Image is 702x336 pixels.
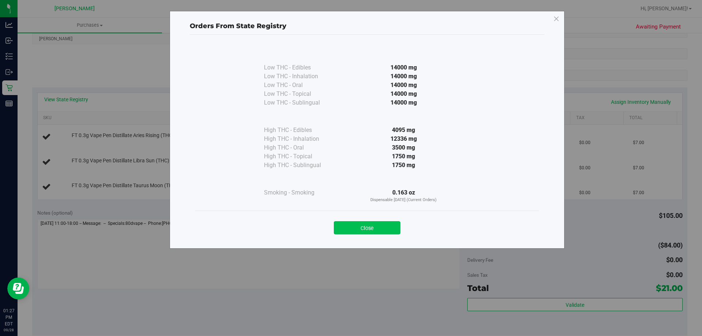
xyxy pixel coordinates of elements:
div: Smoking - Smoking [264,188,337,197]
div: 3500 mg [337,143,470,152]
span: Orders From State Registry [190,22,286,30]
div: High THC - Oral [264,143,337,152]
div: High THC - Topical [264,152,337,161]
div: 14000 mg [337,63,470,72]
div: 14000 mg [337,72,470,81]
p: Dispensable [DATE] (Current Orders) [337,197,470,203]
div: 14000 mg [337,81,470,90]
div: Low THC - Edibles [264,63,337,72]
div: High THC - Inhalation [264,135,337,143]
div: Low THC - Oral [264,81,337,90]
div: Low THC - Topical [264,90,337,98]
div: 12336 mg [337,135,470,143]
div: Low THC - Inhalation [264,72,337,81]
div: 1750 mg [337,161,470,170]
div: Low THC - Sublingual [264,98,337,107]
div: 14000 mg [337,98,470,107]
div: 14000 mg [337,90,470,98]
div: 1750 mg [337,152,470,161]
button: Close [334,221,400,234]
div: High THC - Edibles [264,126,337,135]
div: 4095 mg [337,126,470,135]
iframe: Resource center [7,278,29,299]
div: 0.163 oz [337,188,470,203]
div: High THC - Sublingual [264,161,337,170]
